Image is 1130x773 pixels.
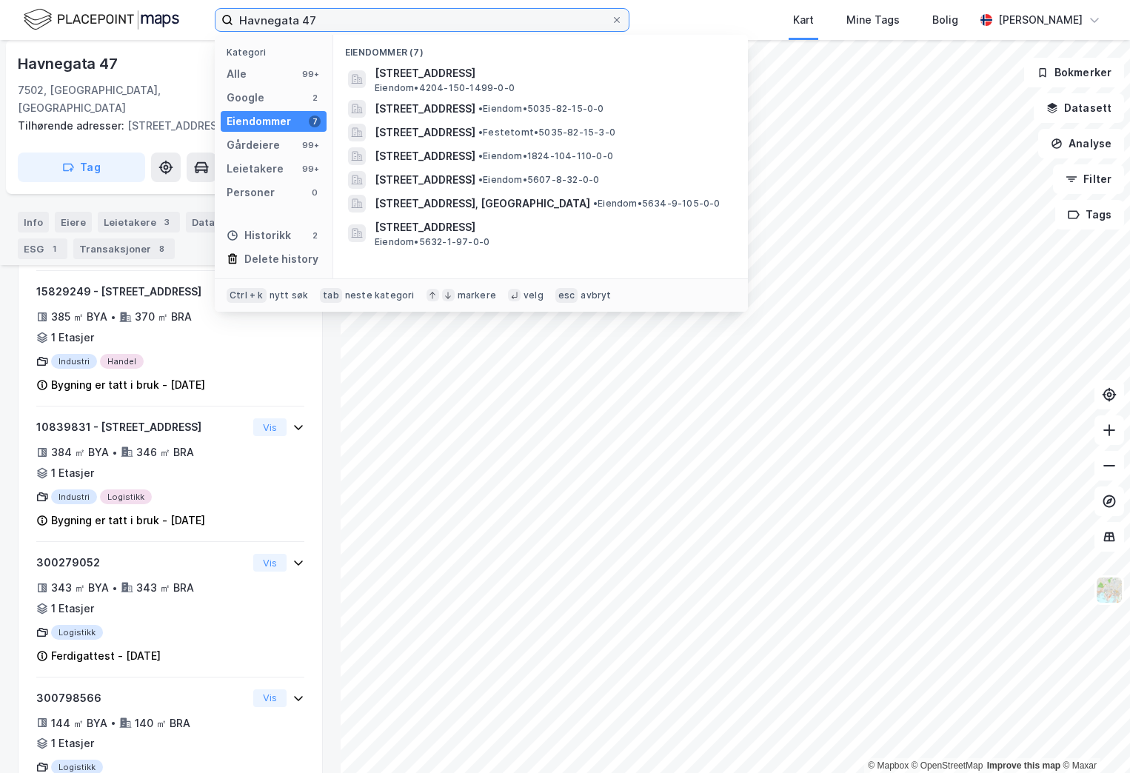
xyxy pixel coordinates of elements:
button: Tag [18,153,145,182]
div: 346 ㎡ BRA [136,444,194,461]
span: [STREET_ADDRESS] [375,171,475,189]
div: 8 [154,241,169,256]
div: Transaksjoner [73,238,175,259]
span: [STREET_ADDRESS] [375,218,730,236]
div: • [112,582,118,594]
div: Info [18,212,49,232]
img: logo.f888ab2527a4732fd821a326f86c7f29.svg [24,7,179,33]
iframe: Chat Widget [1056,702,1130,773]
div: [STREET_ADDRESS] [18,117,311,135]
div: Mine Tags [846,11,900,29]
div: 300798566 [36,689,247,707]
button: Filter [1053,164,1124,194]
div: 370 ㎡ BRA [135,308,192,326]
div: 144 ㎡ BYA [51,715,107,732]
span: • [478,103,483,114]
div: 300279052 [36,554,247,572]
span: Eiendom • 5634-9-105-0-0 [593,198,721,210]
div: 1 Etasjer [51,464,94,482]
div: Datasett [186,212,241,232]
div: 384 ㎡ BYA [51,444,109,461]
div: Gårdeiere [227,136,280,154]
div: • [110,717,116,729]
div: [PERSON_NAME] [998,11,1083,29]
div: Bygning er tatt i bruk - [DATE] [51,512,205,529]
div: Kategori [227,47,327,58]
span: [STREET_ADDRESS], [GEOGRAPHIC_DATA] [375,195,590,213]
div: Kontrollprogram for chat [1056,702,1130,773]
div: 2 [309,230,321,241]
div: Havnegata 47 [18,52,121,76]
span: Eiendom • 5035-82-15-0-0 [478,103,604,115]
div: 343 ㎡ BRA [136,579,194,597]
span: Eiendom • 1824-104-110-0-0 [478,150,613,162]
div: 140 ㎡ BRA [135,715,190,732]
div: 7502, [GEOGRAPHIC_DATA], [GEOGRAPHIC_DATA] [18,81,253,117]
div: 1 Etasjer [51,600,94,618]
div: nytt søk [270,290,309,301]
span: • [478,174,483,185]
button: Analyse [1038,129,1124,158]
div: 343 ㎡ BYA [51,579,109,597]
div: 99+ [300,163,321,175]
div: 99+ [300,139,321,151]
div: markere [458,290,496,301]
button: Vis [253,554,287,572]
div: Ctrl + k [227,288,267,303]
span: [STREET_ADDRESS] [375,124,475,141]
div: 1 [47,241,61,256]
a: OpenStreetMap [912,760,983,771]
span: Festetomt • 5035-82-15-3-0 [478,127,615,138]
div: velg [524,290,544,301]
button: Vis [253,418,287,436]
button: Datasett [1034,93,1124,123]
div: Bygning er tatt i bruk - [DATE] [51,376,205,394]
div: 0 [309,187,321,198]
span: • [478,150,483,161]
div: • [110,311,116,323]
div: 99+ [300,68,321,80]
div: Google [227,89,264,107]
div: Delete history [244,250,318,268]
div: Eiendommer (7) [333,35,748,61]
div: 7 [309,116,321,127]
span: [STREET_ADDRESS] [375,64,730,82]
div: Eiendommer [227,113,291,130]
span: [STREET_ADDRESS] [375,100,475,118]
div: 10839831 - [STREET_ADDRESS] [36,418,247,436]
div: Kart [793,11,814,29]
div: Historikk [227,227,291,244]
div: Alle [227,65,247,83]
div: esc [555,288,578,303]
div: Personer [227,184,275,201]
span: Tilhørende adresser: [18,119,127,132]
div: tab [320,288,342,303]
span: Eiendom • 5607-8-32-0-0 [478,174,599,186]
span: • [593,198,598,209]
div: avbryt [581,290,611,301]
span: • [478,127,483,138]
button: Vis [253,689,287,707]
input: Søk på adresse, matrikkel, gårdeiere, leietakere eller personer [233,9,611,31]
div: 385 ㎡ BYA [51,308,107,326]
div: 1 Etasjer [51,329,94,347]
div: Leietakere [227,160,284,178]
div: 15829249 - [STREET_ADDRESS] [36,283,247,301]
button: Bokmerker [1024,58,1124,87]
div: 1 Etasjer [51,734,94,752]
a: Improve this map [987,760,1060,771]
div: • [112,446,118,458]
div: Bolig [932,11,958,29]
div: Leietakere [98,212,180,232]
div: 2 [309,92,321,104]
div: 3 [159,215,174,230]
a: Mapbox [868,760,909,771]
img: Z [1095,576,1123,604]
span: Eiendom • 5632-1-97-0-0 [375,236,489,248]
div: Ferdigattest - [DATE] [51,647,161,665]
span: [STREET_ADDRESS] [375,147,475,165]
span: Eiendom • 4204-150-1499-0-0 [375,82,515,94]
div: neste kategori [345,290,415,301]
button: Tags [1055,200,1124,230]
div: Eiere [55,212,92,232]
